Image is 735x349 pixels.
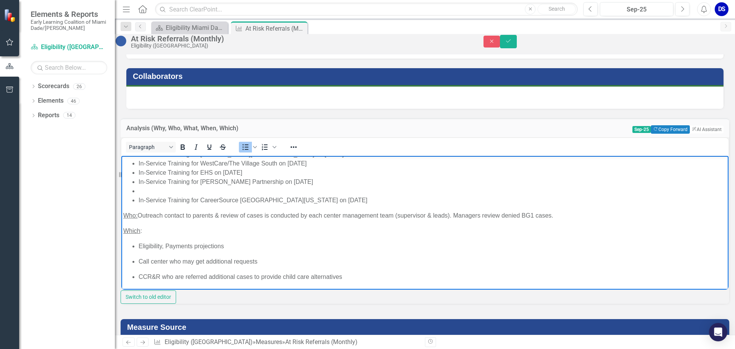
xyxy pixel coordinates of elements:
button: Block Paragraph [126,142,176,152]
div: Sep-25 [603,5,671,14]
div: At Risk Referrals (Monthly) [285,338,358,346]
img: No Information [115,35,127,47]
div: » » [154,338,419,347]
div: 26 [73,83,85,90]
img: ClearPoint Strategy [4,8,17,22]
span: Search [549,6,565,12]
button: Strikethrough [216,142,229,152]
input: Search Below... [31,61,107,74]
button: Bold [176,142,189,152]
h3: Analysis (Why, Who, What, When, Which) [126,125,456,132]
a: Scorecards [38,82,69,91]
button: AI Assistant [690,126,724,133]
div: Eligibility ([GEOGRAPHIC_DATA]) [131,43,468,49]
button: Search [537,4,576,15]
span: Paragraph [129,144,167,150]
iframe: Rich Text Area [121,156,728,290]
a: Elements [38,97,64,105]
button: Switch to old editor [121,290,176,304]
button: Reveal or hide additional toolbar items [287,142,300,152]
div: 14 [63,112,75,119]
a: Eligibility ([GEOGRAPHIC_DATA]) [31,43,107,52]
input: Search ClearPoint... [155,3,578,16]
a: Measures [256,338,282,346]
div: Open Intercom Messenger [709,323,727,341]
div: Eligibility Miami Dade Dashboard [166,23,226,33]
div: Numbered list [258,142,278,152]
a: Eligibility Miami Dade Dashboard [153,23,226,33]
div: At Risk Referrals (Monthly) [131,34,468,43]
a: Eligibility ([GEOGRAPHIC_DATA]) [165,338,253,346]
a: Reports [38,111,59,120]
button: DS [715,2,728,16]
div: 46 [67,98,80,104]
small: Early Learning Coalition of Miami Dade/[PERSON_NAME] [31,19,107,31]
span: Elements & Reports [31,10,107,19]
div: Bullet list [239,142,258,152]
button: Copy Forward [651,125,689,134]
h3: Collaborators [133,72,720,80]
h3: Measure Source [127,323,725,331]
button: Sep-25 [600,2,673,16]
div: At Risk Referrals (Monthly) [245,24,305,33]
button: Underline [203,142,216,152]
span: Sep-25 [632,126,651,133]
button: Italic [189,142,203,152]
